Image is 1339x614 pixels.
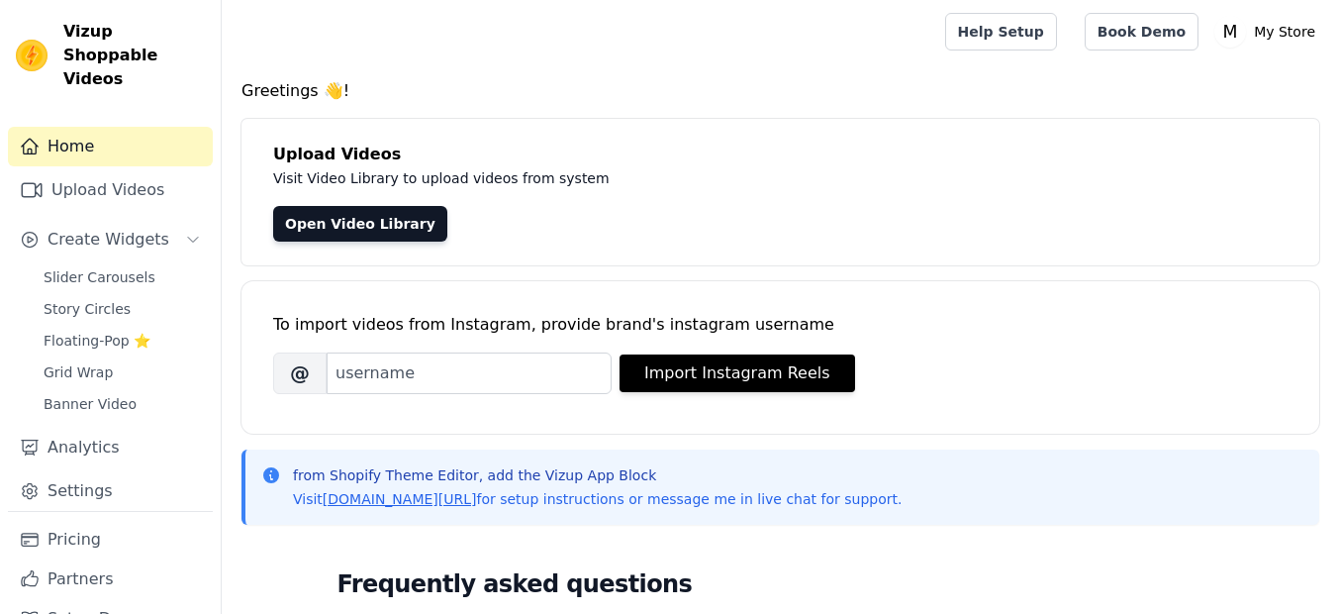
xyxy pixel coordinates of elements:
[1085,13,1198,51] a: Book Demo
[8,170,213,210] a: Upload Videos
[44,331,150,351] span: Floating-Pop ⭐
[44,299,131,319] span: Story Circles
[945,13,1057,51] a: Help Setup
[293,465,902,485] p: from Shopify Theme Editor, add the Vizup App Block
[8,428,213,467] a: Analytics
[337,564,1224,604] h2: Frequently asked questions
[273,206,447,242] a: Open Video Library
[32,295,213,323] a: Story Circles
[32,390,213,418] a: Banner Video
[273,166,1160,190] p: Visit Video Library to upload videos from system
[293,489,902,509] p: Visit for setup instructions or message me in live chat for support.
[44,267,155,287] span: Slider Carousels
[8,471,213,511] a: Settings
[327,353,612,394] input: username
[1214,14,1323,50] button: M My Store
[44,394,137,414] span: Banner Video
[32,327,213,355] a: Floating-Pop ⭐
[241,79,1319,103] h4: Greetings 👋!
[620,355,855,392] button: Import Instagram Reels
[8,220,213,259] button: Create Widgets
[16,40,48,71] img: Vizup
[8,127,213,166] a: Home
[63,20,205,91] span: Vizup Shoppable Videos
[44,362,113,382] span: Grid Wrap
[48,228,169,252] span: Create Widgets
[323,491,477,507] a: [DOMAIN_NAME][URL]
[8,520,213,560] a: Pricing
[1246,14,1323,50] p: My Store
[273,353,327,394] span: @
[273,313,1288,337] div: To import videos from Instagram, provide brand's instagram username
[1223,22,1238,42] text: M
[8,560,213,599] a: Partners
[273,143,1288,166] h4: Upload Videos
[32,358,213,386] a: Grid Wrap
[32,263,213,291] a: Slider Carousels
